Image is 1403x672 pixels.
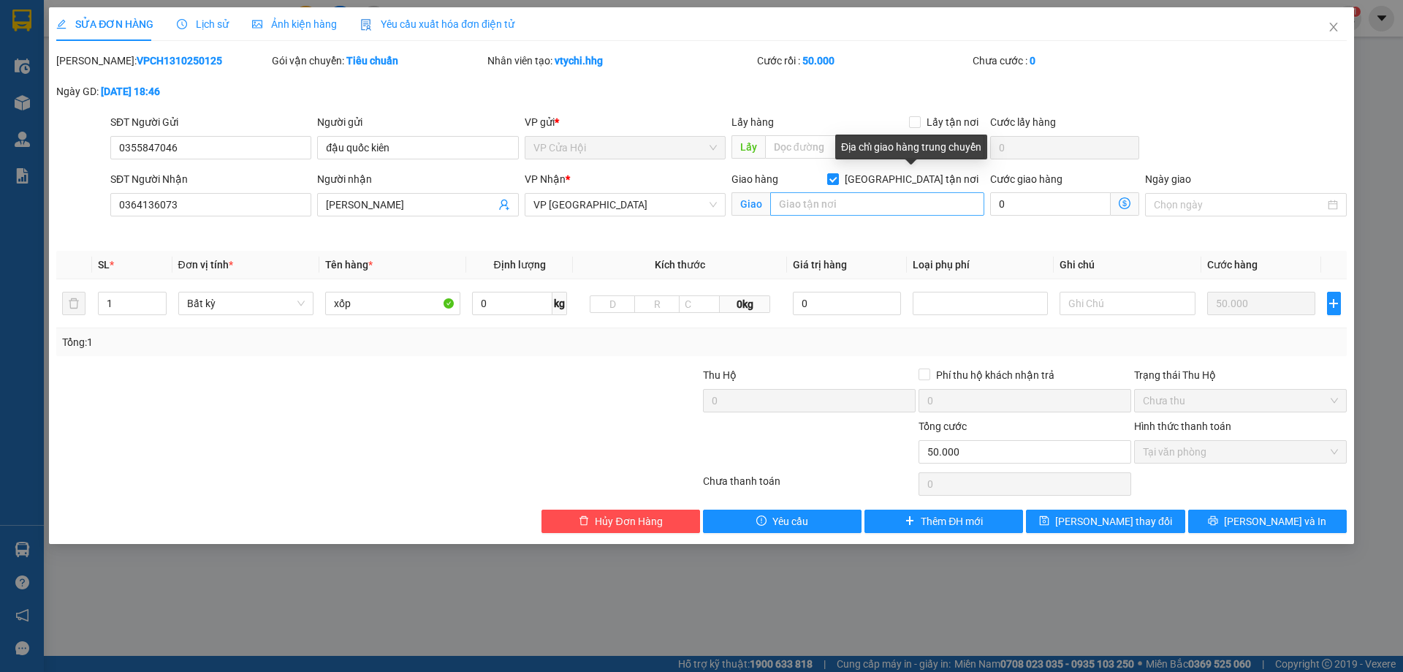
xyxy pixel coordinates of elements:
span: VP Cửa Hội [533,137,717,159]
div: SĐT Người Gửi [110,114,311,130]
div: SĐT Người Nhận [110,171,311,187]
span: VP Nhận [525,173,566,185]
span: Đơn vị tính [178,259,233,271]
strong: HÃNG XE HẢI HOÀNG GIA [52,15,144,46]
span: kg [552,292,567,315]
span: Hủy Đơn Hàng [595,513,662,529]
label: Ngày giao [1145,173,1191,185]
b: VPCH1310250125 [137,55,222,67]
div: Người gửi [317,114,518,130]
button: deleteHủy Đơn Hàng [541,510,700,533]
input: D [590,295,635,313]
span: edit [56,19,66,29]
input: R [634,295,680,313]
span: Tên hàng [325,259,373,271]
div: Tổng: 1 [62,334,541,350]
span: printer [1208,516,1218,527]
input: Dọc đường [765,135,984,159]
span: Yêu cầu xuất hóa đơn điện tử [360,18,514,30]
label: Cước lấy hàng [990,116,1056,128]
span: Yêu cầu [772,513,808,529]
span: [PERSON_NAME] và In [1224,513,1326,529]
strong: PHIẾU GỬI HÀNG [39,95,157,110]
span: picture [252,19,262,29]
div: Người nhận [317,171,518,187]
div: Nhân viên tạo: [487,53,754,69]
span: Giá trị hàng [793,259,847,271]
div: Gói vận chuyển: [272,53,484,69]
span: [PERSON_NAME] thay đổi [1055,513,1172,529]
div: Ngày GD: [56,83,269,99]
span: 24 [PERSON_NAME] - Vinh - [GEOGRAPHIC_DATA] [37,49,159,75]
span: clock-circle [177,19,187,29]
input: Cước lấy hàng [990,136,1139,159]
span: user-add [498,199,510,211]
span: Định lượng [493,259,545,271]
label: Cước giao hàng [990,173,1062,185]
div: Cước rồi : [757,53,970,69]
button: plus [1327,292,1341,315]
span: save [1039,516,1049,527]
th: Loại phụ phí [907,251,1054,279]
label: Hình thức thanh toán [1134,420,1231,432]
span: close [1328,21,1339,33]
span: Giao hàng [731,173,778,185]
div: Trạng thái Thu Hộ [1134,367,1347,383]
span: 0kg [720,295,769,313]
span: Chưa thu [1143,390,1338,412]
b: vtychi.hhg [555,55,603,67]
span: Cước hàng [1207,259,1258,271]
span: [GEOGRAPHIC_DATA] tận nơi [839,171,984,187]
span: exclamation-circle [756,516,767,527]
span: Lấy hàng [731,116,774,128]
span: delete [579,516,589,527]
span: VP Đà Nẵng [533,194,717,216]
b: [DATE] 18:46 [101,86,160,97]
span: dollar-circle [1119,197,1130,209]
input: VD: Bàn, Ghế [325,292,460,315]
input: C [679,295,720,313]
b: Tiêu chuẩn [346,55,398,67]
button: Close [1313,7,1354,48]
input: Cước giao hàng [990,192,1111,216]
div: [PERSON_NAME]: [56,53,269,69]
div: VP gửi [525,114,726,130]
th: Ghi chú [1054,251,1201,279]
span: Lịch sử [177,18,229,30]
span: Thu Hộ [703,369,737,381]
img: logo [8,47,35,119]
button: plusThêm ĐH mới [864,510,1023,533]
span: Bất kỳ [187,292,305,314]
div: Chưa cước : [973,53,1185,69]
span: Lấy tận nơi [921,114,984,130]
span: Lấy [731,135,765,159]
input: Ghi Chú [1060,292,1195,315]
span: Thêm ĐH mới [921,513,983,529]
span: Ảnh kiện hàng [252,18,337,30]
button: save[PERSON_NAME] thay đổi [1026,510,1185,533]
div: Chưa thanh toán [701,473,917,499]
div: Địa chỉ giao hàng trung chuyển [835,135,987,159]
input: Ngày giao [1154,197,1324,213]
span: Tổng cước [919,420,967,432]
span: SL [98,259,110,271]
button: exclamation-circleYêu cầu [703,510,862,533]
input: 0 [1207,292,1316,315]
input: Giao tận nơi [770,192,984,216]
button: delete [62,292,85,315]
b: 50.000 [802,55,834,67]
span: Tại văn phòng [1143,441,1338,463]
b: 0 [1030,55,1035,67]
span: plus [1328,298,1340,309]
span: Phí thu hộ khách nhận trả [930,367,1060,383]
img: icon [360,19,372,31]
span: VPCH1310250125 [160,82,267,97]
button: printer[PERSON_NAME] và In [1188,510,1347,533]
span: plus [905,516,915,527]
span: SỬA ĐƠN HÀNG [56,18,153,30]
span: Giao [731,192,770,216]
span: Kích thước [655,259,705,271]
